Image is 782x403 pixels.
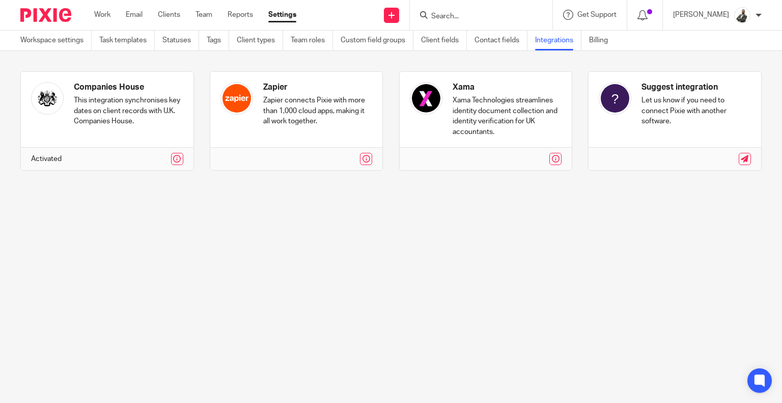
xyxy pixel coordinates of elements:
a: Custom field groups [341,31,413,50]
img: AWPHOTO_EXPERTEYE_060.JPG [734,7,750,23]
a: Statuses [162,31,199,50]
a: Contact fields [474,31,527,50]
a: Email [126,10,143,20]
a: Billing [589,31,616,50]
a: Team [195,10,212,20]
a: Work [94,10,110,20]
a: Team roles [291,31,333,50]
img: xama-logo.png [410,82,442,115]
a: Workspace settings [20,31,92,50]
a: Clients [158,10,180,20]
img: companies_house-small.png [31,82,64,115]
a: Integrations [535,31,581,50]
input: Search [430,12,522,21]
a: Task templates [99,31,155,50]
h4: Suggest integration [641,82,751,93]
p: Activated [31,154,62,164]
a: Reports [228,10,253,20]
img: Pixie [20,8,71,22]
a: Client fields [421,31,467,50]
img: zapier-icon.png [220,82,253,115]
a: Tags [207,31,229,50]
span: Get Support [577,11,617,18]
p: [PERSON_NAME] [673,10,729,20]
p: Let us know if you need to connect Pixie with another software. [641,95,751,126]
img: %3E %3Ctext x='21' fill='%23ffffff' font-family='aktiv-grotesk,-apple-system,BlinkMacSystemFont,S... [599,82,631,115]
a: Client types [237,31,283,50]
a: Settings [268,10,296,20]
